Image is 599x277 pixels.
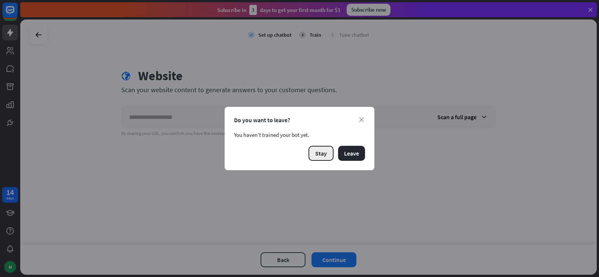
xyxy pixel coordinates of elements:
button: Open LiveChat chat widget [6,3,28,25]
button: Stay [308,146,334,161]
div: You haven’t trained your bot yet. [234,131,365,138]
i: close [359,117,364,122]
button: Leave [338,146,365,161]
div: Do you want to leave? [234,116,365,124]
